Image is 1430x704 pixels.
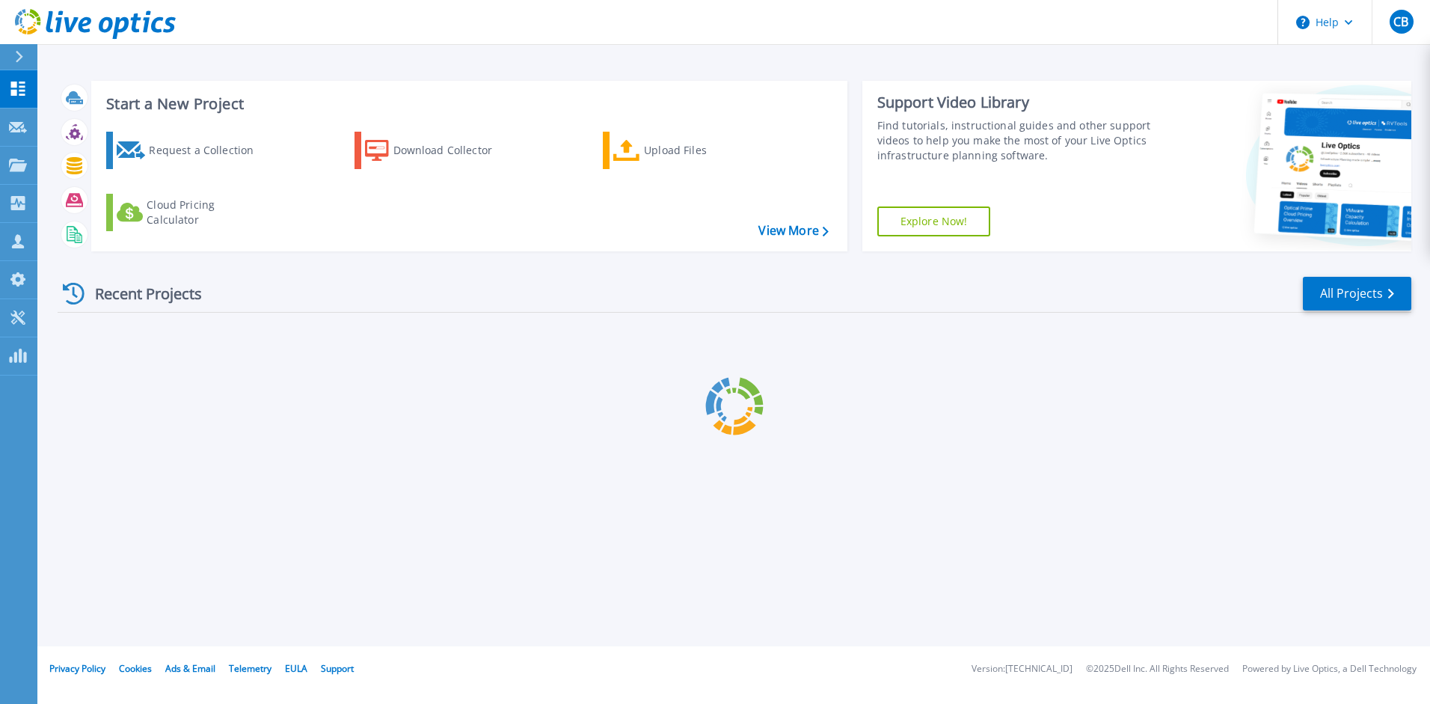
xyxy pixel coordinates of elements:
li: Version: [TECHNICAL_ID] [972,664,1072,674]
a: Cookies [119,662,152,675]
li: © 2025 Dell Inc. All Rights Reserved [1086,664,1229,674]
a: Cloud Pricing Calculator [106,194,273,231]
div: Recent Projects [58,275,222,312]
div: Find tutorials, instructional guides and other support videos to help you make the most of your L... [877,118,1157,163]
div: Download Collector [393,135,513,165]
a: Explore Now! [877,206,991,236]
div: Request a Collection [149,135,268,165]
h3: Start a New Project [106,96,828,112]
a: Upload Files [603,132,770,169]
a: Ads & Email [165,662,215,675]
a: Privacy Policy [49,662,105,675]
li: Powered by Live Optics, a Dell Technology [1242,664,1417,674]
a: EULA [285,662,307,675]
a: Telemetry [229,662,271,675]
div: Cloud Pricing Calculator [147,198,266,227]
a: Download Collector [355,132,521,169]
div: Support Video Library [877,93,1157,112]
a: View More [758,224,828,238]
div: Upload Files [644,135,764,165]
span: CB [1393,16,1408,28]
a: Request a Collection [106,132,273,169]
a: All Projects [1303,277,1411,310]
a: Support [321,662,354,675]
